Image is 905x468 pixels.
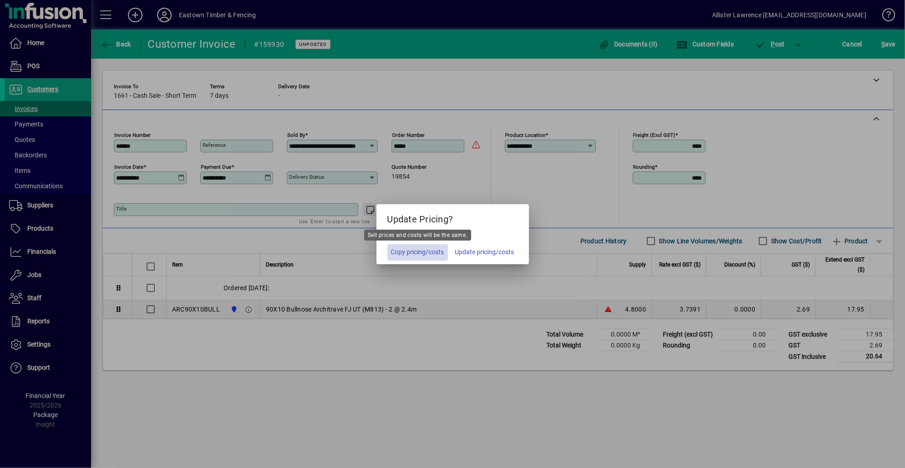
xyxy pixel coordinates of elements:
h5: Update Pricing? [376,204,529,231]
span: Copy pricing/costs [391,247,444,257]
button: Copy pricing/costs [387,244,448,261]
button: Update pricing/costs [452,244,518,261]
span: Update pricing/costs [455,247,514,257]
div: Sell prices and costs will be the same. [364,230,471,241]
